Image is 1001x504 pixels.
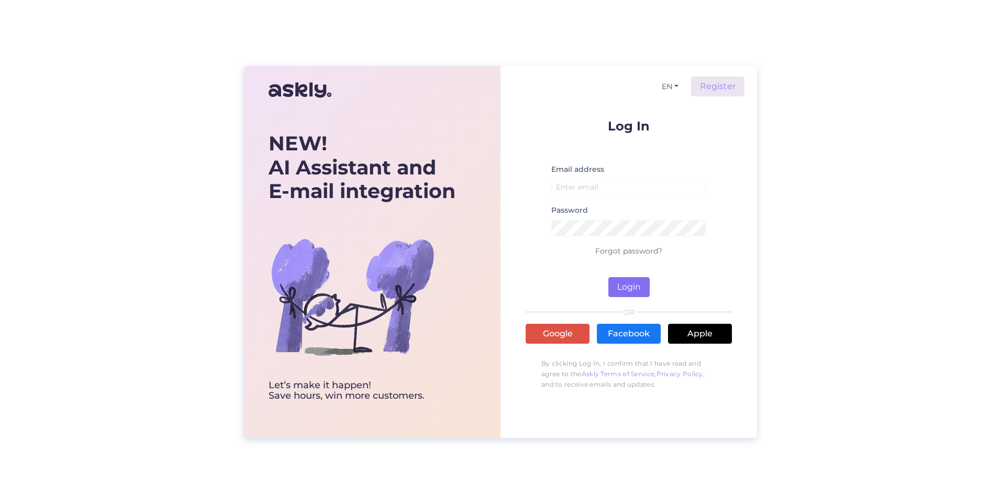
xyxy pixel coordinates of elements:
[582,370,655,378] a: Askly Terms of Service
[657,370,703,378] a: Privacy Policy
[668,324,732,344] a: Apple
[526,353,732,395] p: By clicking Log In, I confirm that I have read and agree to the , , and to receive emails and upd...
[269,78,331,103] img: Askly
[269,213,436,380] img: bg-askly
[551,205,588,216] label: Password
[526,324,590,344] a: Google
[269,380,455,401] div: Let’s make it happen! Save hours, win more customers.
[608,277,650,297] button: Login
[269,132,455,203] div: AI Assistant and E-mail integration
[597,324,661,344] a: Facebook
[658,79,683,94] button: EN
[595,246,662,256] a: Forgot password?
[551,179,706,195] input: Enter email
[621,309,637,316] span: OR
[526,119,732,133] p: Log In
[269,131,327,156] b: NEW!
[691,76,744,96] a: Register
[551,164,604,175] label: Email address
